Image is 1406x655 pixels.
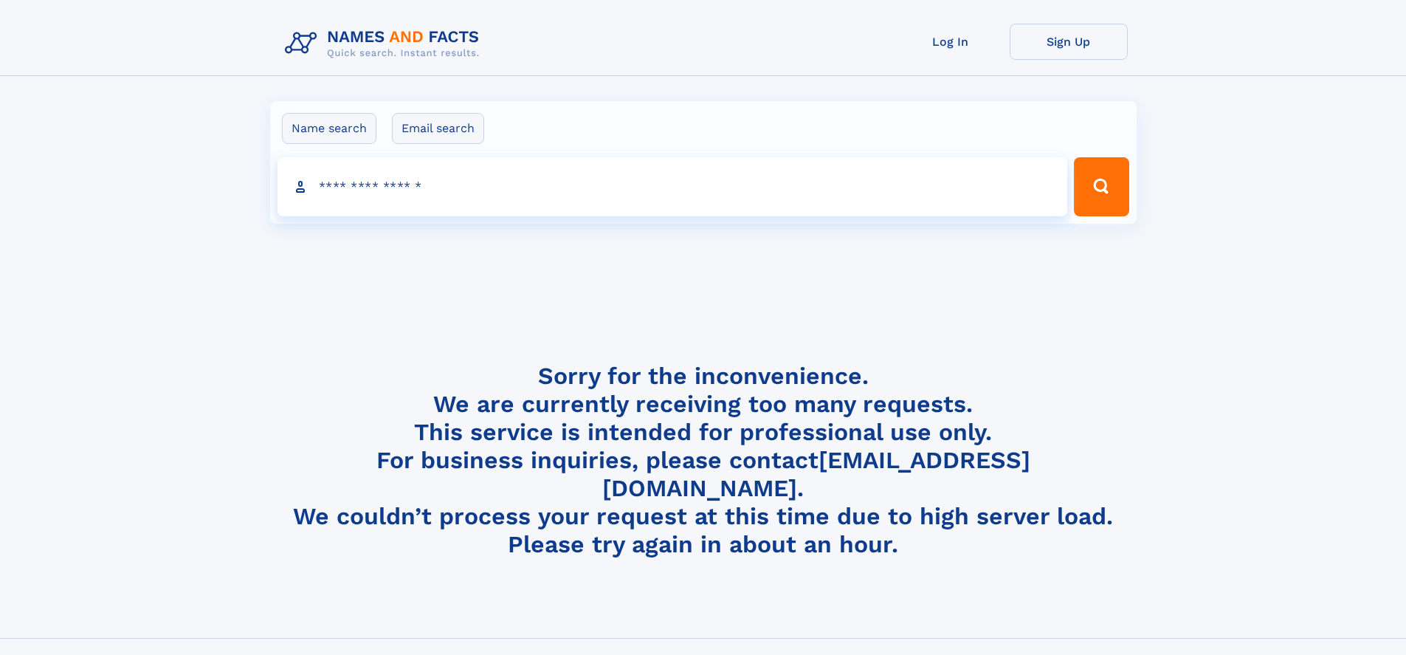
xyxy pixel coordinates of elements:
[279,24,492,64] img: Logo Names and Facts
[282,113,376,144] label: Name search
[1010,24,1128,60] a: Sign Up
[392,113,484,144] label: Email search
[278,157,1068,216] input: search input
[602,446,1030,502] a: [EMAIL_ADDRESS][DOMAIN_NAME]
[1074,157,1128,216] button: Search Button
[892,24,1010,60] a: Log In
[279,362,1128,559] h4: Sorry for the inconvenience. We are currently receiving too many requests. This service is intend...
